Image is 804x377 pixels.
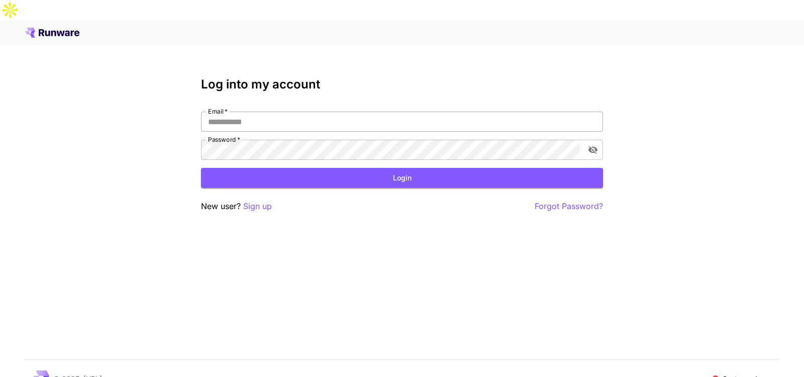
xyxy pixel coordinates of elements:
[201,77,603,91] h3: Log into my account
[243,200,272,213] button: Sign up
[208,135,240,144] label: Password
[201,168,603,189] button: Login
[208,107,228,116] label: Email
[584,141,602,159] button: toggle password visibility
[201,200,272,213] p: New user?
[535,200,603,213] button: Forgot Password?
